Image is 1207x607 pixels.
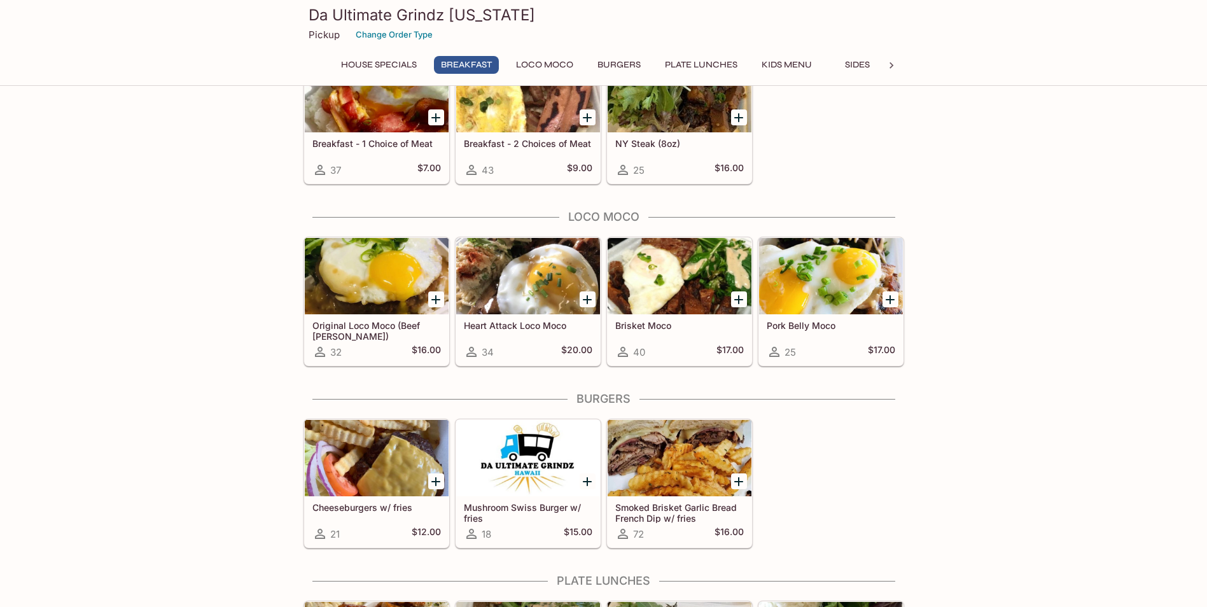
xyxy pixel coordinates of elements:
button: Add Cheeseburgers w/ fries [428,473,444,489]
button: Sides [829,56,886,74]
h5: Mushroom Swiss Burger w/ fries [464,502,592,523]
div: Breakfast - 1 Choice of Meat [305,56,449,132]
div: NY Steak (8oz) [608,56,751,132]
h3: Da Ultimate Grindz [US_STATE] [309,5,899,25]
div: Pork Belly Moco [759,238,903,314]
h5: Smoked Brisket Garlic Bread French Dip w/ fries [615,502,744,523]
h4: Loco Moco [303,210,904,224]
span: 21 [330,528,340,540]
button: Add Breakfast - 2 Choices of Meat [580,109,596,125]
a: Breakfast - 1 Choice of Meat37$7.00 [304,55,449,184]
h5: NY Steak (8oz) [615,138,744,149]
h5: Brisket Moco [615,320,744,331]
h5: $16.00 [715,526,744,541]
a: Mushroom Swiss Burger w/ fries18$15.00 [456,419,601,548]
button: Change Order Type [350,25,438,45]
button: Add Pork Belly Moco [883,291,898,307]
button: Loco Moco [509,56,580,74]
h5: Cheeseburgers w/ fries [312,502,441,513]
div: Breakfast - 2 Choices of Meat [456,56,600,132]
button: Add Brisket Moco [731,291,747,307]
h5: $16.00 [715,162,744,178]
button: Plate Lunches [658,56,744,74]
p: Pickup [309,29,340,41]
div: Mushroom Swiss Burger w/ fries [456,420,600,496]
h5: $15.00 [564,526,592,541]
div: Cheeseburgers w/ fries [305,420,449,496]
h4: Burgers [303,392,904,406]
h5: $9.00 [567,162,592,178]
div: Brisket Moco [608,238,751,314]
button: Add Breakfast - 1 Choice of Meat [428,109,444,125]
span: 18 [482,528,491,540]
button: House Specials [334,56,424,74]
h4: Plate Lunches [303,574,904,588]
button: Add Original Loco Moco (Beef Patty) [428,291,444,307]
a: Original Loco Moco (Beef [PERSON_NAME])32$16.00 [304,237,449,366]
h5: $7.00 [417,162,441,178]
span: 72 [633,528,644,540]
h5: $17.00 [716,344,744,359]
h5: $17.00 [868,344,895,359]
span: 37 [330,164,341,176]
a: Heart Attack Loco Moco34$20.00 [456,237,601,366]
div: Heart Attack Loco Moco [456,238,600,314]
span: 25 [633,164,645,176]
button: Add NY Steak (8oz) [731,109,747,125]
button: Burgers [590,56,648,74]
button: Add Smoked Brisket Garlic Bread French Dip w/ fries [731,473,747,489]
h5: $16.00 [412,344,441,359]
span: 34 [482,346,494,358]
button: Add Mushroom Swiss Burger w/ fries [580,473,596,489]
a: Cheeseburgers w/ fries21$12.00 [304,419,449,548]
a: NY Steak (8oz)25$16.00 [607,55,752,184]
h5: Breakfast - 2 Choices of Meat [464,138,592,149]
span: 43 [482,164,494,176]
h5: Pork Belly Moco [767,320,895,331]
span: 40 [633,346,645,358]
a: Breakfast - 2 Choices of Meat43$9.00 [456,55,601,184]
span: 32 [330,346,342,358]
button: Add Heart Attack Loco Moco [580,291,596,307]
button: Kids Menu [755,56,819,74]
span: 25 [785,346,796,358]
h5: $12.00 [412,526,441,541]
h5: Breakfast - 1 Choice of Meat [312,138,441,149]
h5: $20.00 [561,344,592,359]
button: Breakfast [434,56,499,74]
div: Smoked Brisket Garlic Bread French Dip w/ fries [608,420,751,496]
h5: Heart Attack Loco Moco [464,320,592,331]
a: Smoked Brisket Garlic Bread French Dip w/ fries72$16.00 [607,419,752,548]
a: Brisket Moco40$17.00 [607,237,752,366]
div: Original Loco Moco (Beef Patty) [305,238,449,314]
h5: Original Loco Moco (Beef [PERSON_NAME]) [312,320,441,341]
a: Pork Belly Moco25$17.00 [758,237,904,366]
